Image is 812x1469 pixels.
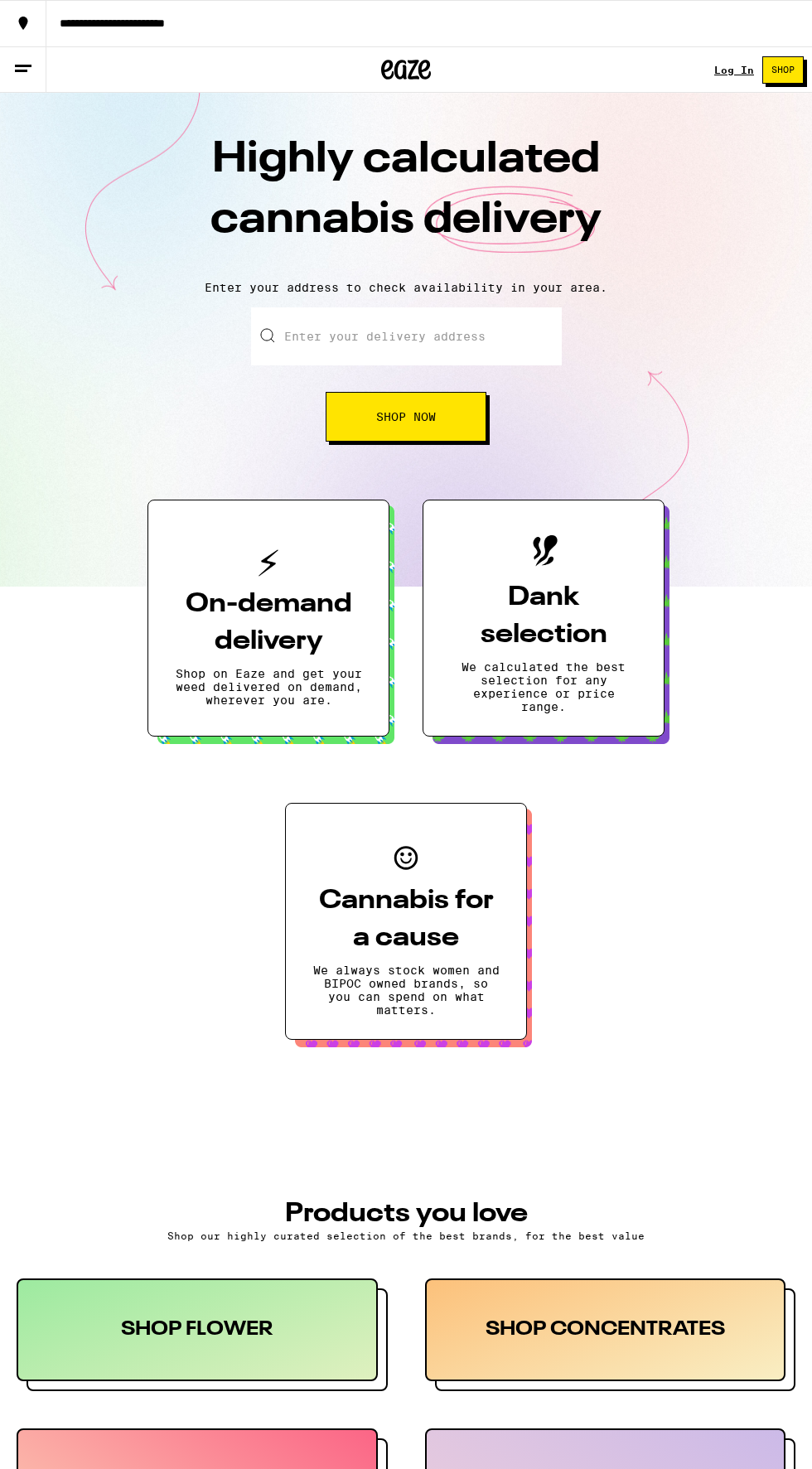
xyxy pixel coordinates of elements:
div: SHOP FLOWER [17,1278,378,1381]
button: Shop Now [326,392,486,442]
p: Enter your address to check availability in your area. [17,281,795,294]
button: Dank selectionWe calculated the best selection for any experience or price range. [423,500,665,737]
a: Log In [714,65,754,75]
p: Shop our highly curated selection of the best brands, for the best value [17,1230,795,1241]
p: We always stock women and BIPOC owned brands, so you can spend on what matters. [312,964,500,1017]
h3: Dank selection [450,579,637,654]
button: SHOP CONCENTRATES [425,1278,796,1391]
input: Enter your delivery address [251,307,562,365]
button: Shop [762,56,804,84]
button: SHOP FLOWER [17,1278,388,1391]
h1: Highly calculated cannabis delivery [116,130,696,268]
span: Shop [771,65,795,75]
button: On-demand deliveryShop on Eaze and get your weed delivered on demand, wherever you are. [147,500,389,737]
p: Shop on Eaze and get your weed delivered on demand, wherever you are. [175,667,362,707]
span: Shop Now [376,411,436,423]
h3: PRODUCTS YOU LOVE [17,1201,795,1227]
div: SHOP CONCENTRATES [425,1278,786,1381]
p: We calculated the best selection for any experience or price range. [450,660,637,713]
a: Shop [754,56,812,84]
h3: On-demand delivery [175,586,362,660]
button: Cannabis for a causeWe always stock women and BIPOC owned brands, so you can spend on what matters. [285,803,527,1040]
h3: Cannabis for a cause [312,882,500,957]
